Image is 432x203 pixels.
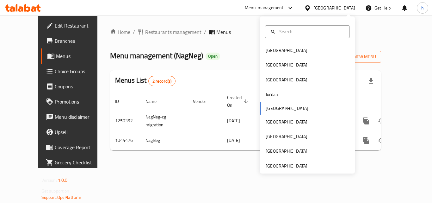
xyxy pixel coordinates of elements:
td: 1250392 [110,111,140,131]
button: Add New Menu [332,51,381,63]
a: Menu disclaimer [41,109,110,124]
div: [GEOGRAPHIC_DATA] [266,148,307,155]
span: Menu disclaimer [55,113,105,121]
div: Open [206,53,220,60]
span: h [421,4,424,11]
a: Home [110,28,130,36]
span: 1.0.0 [58,176,68,184]
span: Edit Restaurant [55,22,105,29]
span: Created On [227,94,250,109]
input: Search [277,28,346,35]
a: Edit Restaurant [41,18,110,33]
span: Promotions [55,98,105,105]
span: Name [145,98,165,105]
div: [GEOGRAPHIC_DATA] [266,162,307,169]
span: Open [206,54,220,59]
span: Menus [216,28,231,36]
h2: Menus List [115,76,176,86]
div: Total records count [148,76,176,86]
span: Branches [55,37,105,45]
a: Restaurants management [138,28,201,36]
div: [GEOGRAPHIC_DATA] [266,76,307,83]
button: Change Status [374,133,389,148]
span: Vendor [193,98,214,105]
span: Add New Menu [337,53,376,61]
div: [GEOGRAPHIC_DATA] [266,61,307,68]
span: [DATE] [227,136,240,144]
nav: breadcrumb [110,28,381,36]
div: [GEOGRAPHIC_DATA] [266,133,307,140]
div: Jordan [266,91,278,98]
td: 1044476 [110,131,140,150]
button: more [359,133,374,148]
div: Export file [363,73,379,89]
a: Support.OpsPlatform [41,193,82,201]
span: Get support on: [41,187,71,195]
td: NagNeg [140,131,188,150]
li: / [204,28,206,36]
button: more [359,113,374,129]
span: Grocery Checklist [55,159,105,166]
span: Menus [56,52,105,60]
span: Choice Groups [55,67,105,75]
span: Upsell [55,128,105,136]
span: Coverage Report [55,143,105,151]
a: Coupons [41,79,110,94]
li: / [133,28,135,36]
a: Upsell [41,124,110,140]
td: NagNeg-cg migration [140,111,188,131]
span: 2 record(s) [149,78,176,84]
div: [GEOGRAPHIC_DATA] [313,4,355,11]
div: Menu-management [245,4,284,12]
span: Coupons [55,83,105,90]
a: Branches [41,33,110,48]
span: Menu management ( NagNeg ) [110,48,203,63]
span: ID [115,98,127,105]
a: Grocery Checklist [41,155,110,170]
a: Coverage Report [41,140,110,155]
div: [GEOGRAPHIC_DATA] [266,47,307,54]
span: Restaurants management [145,28,201,36]
span: Version: [41,176,57,184]
a: Promotions [41,94,110,109]
a: Choice Groups [41,64,110,79]
button: Change Status [374,113,389,129]
div: [GEOGRAPHIC_DATA] [266,118,307,125]
a: Menus [41,48,110,64]
span: [DATE] [227,117,240,125]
